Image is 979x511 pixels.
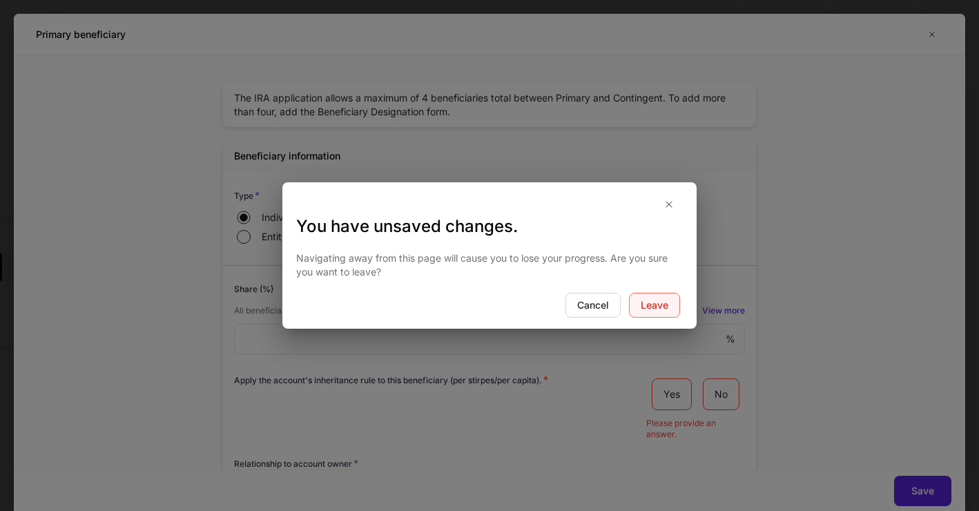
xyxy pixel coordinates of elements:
[629,293,680,318] button: Leave
[577,298,609,312] div: Cancel
[641,298,668,312] div: Leave
[565,293,621,318] button: Cancel
[296,251,683,279] p: Navigating away from this page will cause you to lose your progress. Are you sure you want to leave?
[296,215,683,238] h3: You have unsaved changes.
